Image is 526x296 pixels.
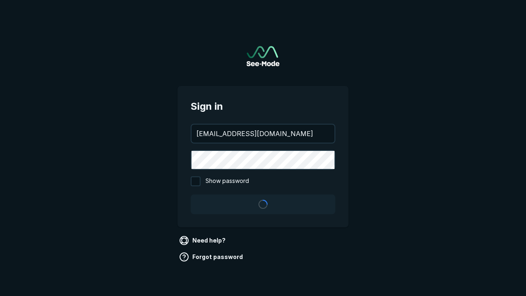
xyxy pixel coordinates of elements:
a: Forgot password [178,250,246,264]
input: your@email.com [191,125,335,143]
a: Need help? [178,234,229,247]
span: Show password [205,176,249,186]
img: See-Mode Logo [247,46,279,66]
a: Go to sign in [247,46,279,66]
span: Sign in [191,99,335,114]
